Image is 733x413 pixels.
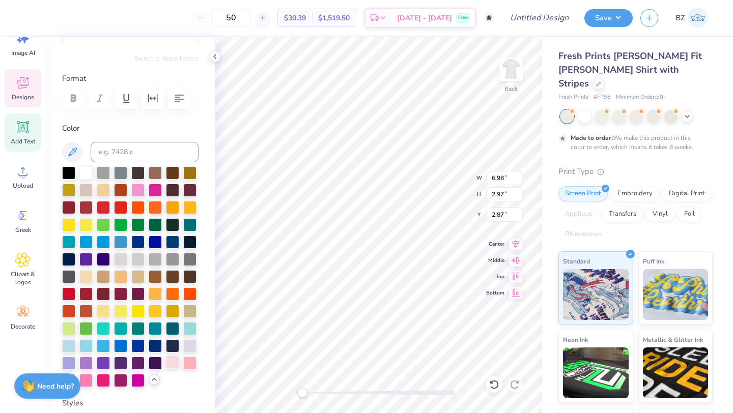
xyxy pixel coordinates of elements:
label: Color [62,123,199,134]
span: Designs [12,93,34,101]
div: Rhinestones [558,227,608,242]
img: Bailey Zibitt [688,8,708,28]
span: [DATE] - [DATE] [397,13,452,23]
input: e.g. 7428 c [91,142,199,162]
span: Standard [563,256,590,267]
input: Untitled Design [502,8,577,28]
span: Image AI [11,49,35,57]
div: Screen Print [558,186,608,201]
span: Fresh Prints [PERSON_NAME] Fit [PERSON_NAME] Shirt with Stripes [558,50,702,90]
button: Save [584,9,633,27]
div: Foil [678,206,701,222]
img: Metallic & Glitter Ink [643,347,709,398]
span: Clipart & logos [6,270,40,286]
span: # FP98 [594,93,611,102]
strong: Need help? [37,381,74,391]
span: Fresh Prints [558,93,588,102]
img: Neon Ink [563,347,629,398]
span: $30.39 [284,13,306,23]
span: Metallic & Glitter Ink [643,334,703,345]
div: Back [504,84,518,94]
div: Print Type [558,166,713,178]
span: Middle [486,256,504,264]
span: BZ [675,12,685,24]
input: – – [211,9,251,27]
span: Decorate [11,322,35,331]
span: $1,519.50 [318,13,350,23]
div: Accessibility label [297,388,307,398]
span: Greek [15,226,31,234]
span: Free [458,14,468,21]
div: We make this product in this color to order, which means it takes 8 weeks. [571,133,696,152]
div: Transfers [602,206,643,222]
span: Add Text [11,137,35,145]
div: Digital Print [662,186,712,201]
strong: Made to order: [571,134,613,142]
span: Bottom [486,289,504,297]
img: Puff Ink [643,269,709,320]
span: Minimum Order: 50 + [616,93,667,102]
div: Embroidery [611,186,659,201]
span: Center [486,240,504,248]
span: Top [486,273,504,281]
a: BZ [671,8,713,28]
div: Applique [558,206,599,222]
label: Styles [62,397,83,409]
label: Format [62,73,199,84]
button: Switch to Greek Letters [135,54,199,63]
img: Back [501,59,521,79]
span: Puff Ink [643,256,664,267]
img: Standard [563,269,629,320]
div: Vinyl [646,206,674,222]
span: Upload [13,182,33,190]
span: Neon Ink [563,334,588,345]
